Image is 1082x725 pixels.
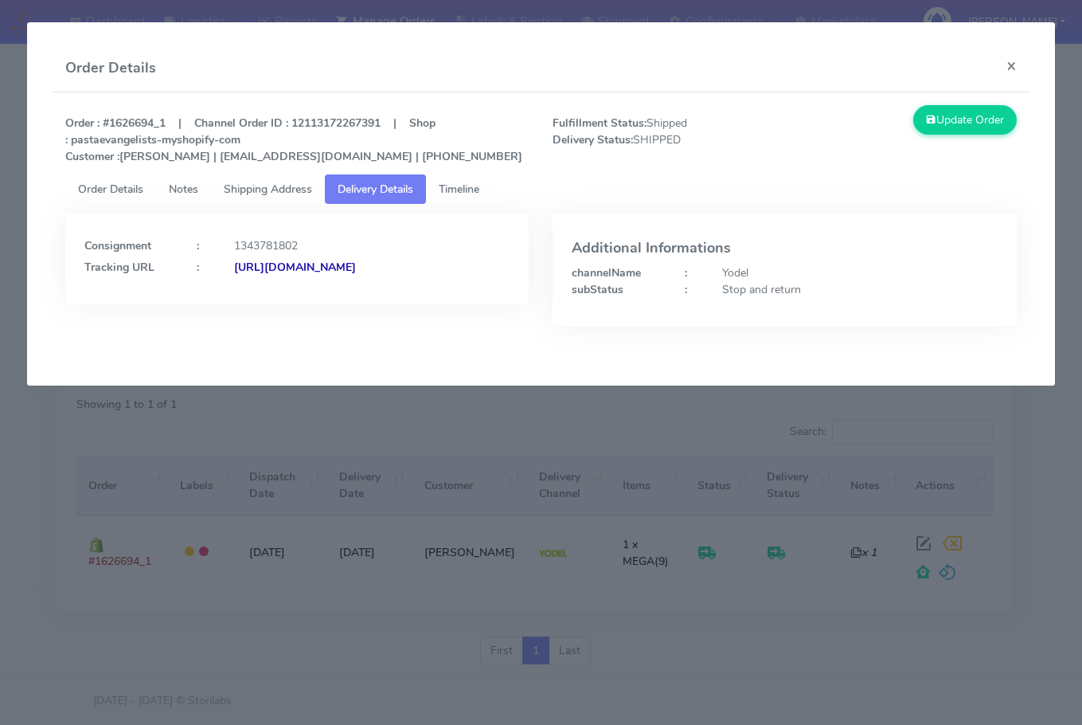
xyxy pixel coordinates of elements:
[65,57,156,79] h4: Order Details
[78,182,143,197] span: Order Details
[197,238,199,253] strong: :
[234,260,356,275] strong: [URL][DOMAIN_NAME]
[65,149,119,164] strong: Customer :
[84,260,154,275] strong: Tracking URL
[572,241,997,257] h4: Additional Informations
[553,116,646,131] strong: Fulfillment Status:
[710,265,1010,281] div: Yodel
[572,265,641,280] strong: channelName
[222,237,521,254] div: 1343781802
[685,282,687,297] strong: :
[572,282,623,297] strong: subStatus
[197,260,199,275] strong: :
[541,115,784,165] span: Shipped SHIPPED
[65,116,522,164] strong: Order : #1626694_1 | Channel Order ID : 12113172267391 | Shop : pastaevangelists-myshopify-com [P...
[224,182,312,197] span: Shipping Address
[169,182,198,197] span: Notes
[710,281,1010,298] div: Stop and return
[65,174,1016,204] ul: Tabs
[553,132,633,147] strong: Delivery Status:
[913,105,1017,135] button: Update Order
[338,182,413,197] span: Delivery Details
[994,45,1029,87] button: Close
[439,182,479,197] span: Timeline
[84,238,151,253] strong: Consignment
[685,265,687,280] strong: :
